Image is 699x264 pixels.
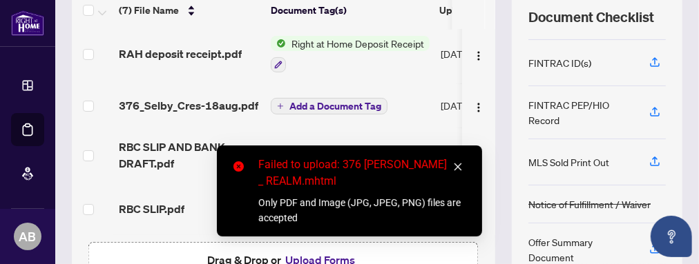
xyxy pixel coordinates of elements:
[258,195,466,225] div: Only PDF and Image (JPG, JPEG, PNG) files are accepted
[450,159,466,174] a: Close
[473,50,484,61] img: Logo
[271,98,387,114] button: Add a Document Tag
[528,196,651,212] div: Notice of Fulfillment / Waiver
[435,83,529,128] td: [DATE]
[119,3,179,18] span: (7) File Name
[528,97,633,128] div: FINTRAC PEP/HIO Record
[286,36,430,51] span: Right at Home Deposit Receipt
[119,45,242,62] span: RAH deposit receipt.pdf
[271,97,387,114] button: Add a Document Tag
[119,201,184,217] span: RBC SLIP.pdf
[468,94,490,116] button: Logo
[528,154,609,170] div: MLS Sold Print Out
[435,128,529,183] td: [DATE]
[651,216,692,257] button: Open asap
[528,8,654,27] span: Document Checklist
[473,102,484,113] img: Logo
[289,101,381,111] span: Add a Document Tag
[435,25,529,84] td: [DATE]
[271,36,286,51] img: Status Icon
[119,97,258,114] span: 376_Selby_Cres-18aug.pdf
[271,36,430,73] button: Status IconRight at Home Deposit Receipt
[468,144,490,166] button: Logo
[468,43,490,65] button: Logo
[258,156,466,190] div: Failed to upload: 376 [PERSON_NAME] _ REALM.mhtml
[453,162,463,172] span: close
[119,139,260,172] span: RBC SLIP AND BANK DRAFT.pdf
[439,3,495,18] span: Upload Date
[528,55,591,70] div: FINTRAC ID(s)
[19,227,37,246] span: AB
[233,161,244,172] span: close-circle
[11,10,44,36] img: logo
[277,103,284,110] span: plus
